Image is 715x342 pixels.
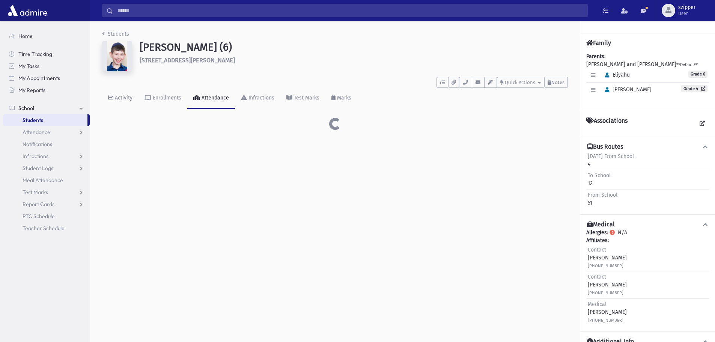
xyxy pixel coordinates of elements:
[18,51,52,57] span: Time Tracking
[588,192,617,198] span: From School
[23,201,54,208] span: Report Cards
[140,57,568,64] h6: [STREET_ADDRESS][PERSON_NAME]
[18,63,39,69] span: My Tasks
[102,88,138,109] a: Activity
[3,126,90,138] a: Attendance
[140,41,568,54] h1: [PERSON_NAME] (6)
[586,53,605,60] b: Parents:
[23,189,48,196] span: Test Marks
[588,274,606,280] span: Contact
[18,87,45,93] span: My Reports
[23,153,48,160] span: Infractions
[235,88,280,109] a: Infractions
[588,172,611,179] span: To School
[102,41,132,71] img: w==
[200,95,229,101] div: Attendance
[588,247,606,253] span: Contact
[587,221,615,229] h4: Medical
[678,11,695,17] span: User
[695,117,709,131] a: View all Associations
[497,77,544,88] button: Quick Actions
[280,88,325,109] a: Test Marks
[23,129,50,136] span: Attendance
[588,291,623,295] small: [PHONE_NUMBER]
[23,177,63,184] span: Meal Attendance
[586,143,709,151] button: Bus Routes
[3,138,90,150] a: Notifications
[588,273,627,297] div: [PERSON_NAME]
[23,225,65,232] span: Teacher Schedule
[325,88,357,109] a: Marks
[18,33,33,39] span: Home
[3,162,90,174] a: Student Logs
[544,77,568,88] button: Notes
[588,318,623,323] small: [PHONE_NUMBER]
[588,153,634,160] span: [DATE] From School
[588,246,627,270] div: [PERSON_NAME]
[3,60,90,72] a: My Tasks
[586,39,611,47] h4: Family
[3,30,90,42] a: Home
[3,84,90,96] a: My Reports
[602,86,652,93] span: [PERSON_NAME]
[588,172,611,187] div: 12
[138,88,187,109] a: Enrollments
[23,141,52,148] span: Notifications
[23,165,53,172] span: Student Logs
[292,95,319,101] div: Test Marks
[3,150,90,162] a: Infractions
[23,213,55,220] span: PTC Schedule
[18,75,60,81] span: My Appointments
[3,72,90,84] a: My Appointments
[3,198,90,210] a: Report Cards
[588,152,634,168] div: 4
[586,117,628,131] h4: Associations
[113,4,587,17] input: Search
[113,95,132,101] div: Activity
[688,71,707,78] span: Grade 6
[681,85,707,92] a: Grade 4
[3,48,90,60] a: Time Tracking
[588,191,617,207] div: 51
[586,229,709,325] div: N/A
[588,300,627,324] div: [PERSON_NAME]
[187,88,235,109] a: Attendance
[23,117,43,124] span: Students
[3,210,90,222] a: PTC Schedule
[587,143,623,151] h4: Bus Routes
[3,174,90,186] a: Meal Attendance
[102,31,129,37] a: Students
[3,114,87,126] a: Students
[588,264,623,268] small: [PHONE_NUMBER]
[586,229,608,236] b: Allergies:
[505,80,535,85] span: Quick Actions
[3,222,90,234] a: Teacher Schedule
[247,95,274,101] div: Infractions
[3,186,90,198] a: Test Marks
[151,95,181,101] div: Enrollments
[588,301,607,307] span: Medical
[586,53,709,105] div: [PERSON_NAME] and [PERSON_NAME]
[336,95,351,101] div: Marks
[551,80,564,85] span: Notes
[3,102,90,114] a: School
[678,5,695,11] span: szipper
[602,72,630,78] span: Eliyahu
[6,3,49,18] img: AdmirePro
[586,221,709,229] button: Medical
[102,30,129,41] nav: breadcrumb
[18,105,34,111] span: School
[586,237,609,244] b: Affiliates:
